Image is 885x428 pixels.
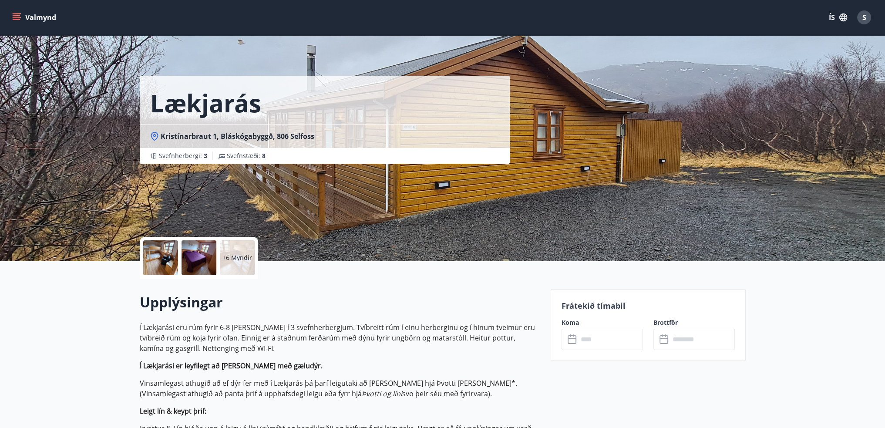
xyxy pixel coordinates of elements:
[140,378,540,399] p: Vinsamlegast athugið að ef dýr fer með í Lækjarás þá þarf leigutaki að [PERSON_NAME] hjá Þvotti [...
[854,7,875,28] button: S
[10,10,60,25] button: menu
[653,318,735,327] label: Brottför
[562,300,735,311] p: Frátekið tímabil
[862,13,866,22] span: S
[362,389,402,398] em: Þvotti og líni
[159,152,207,160] span: Svefnherbergi :
[204,152,207,160] span: 3
[140,293,540,312] h2: Upplýsingar
[227,152,266,160] span: Svefnstæði :
[562,318,643,327] label: Koma
[140,406,206,416] strong: Leigt lín & keypt þrif:
[161,131,314,141] span: Kristínarbraut 1, Bláskógabyggð, 806 Selfoss
[140,322,540,354] p: Í Lækjarási eru rúm fyrir 6-8 [PERSON_NAME] í 3 svefnherbergjum. Tvíbreitt rúm í einu herberginu ...
[150,86,261,119] h1: Lækjarás
[824,10,852,25] button: ÍS
[140,361,323,371] strong: Í Lækjarási er leyfilegt að [PERSON_NAME] með gæludýr.
[262,152,266,160] span: 8
[222,253,252,262] p: +6 Myndir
